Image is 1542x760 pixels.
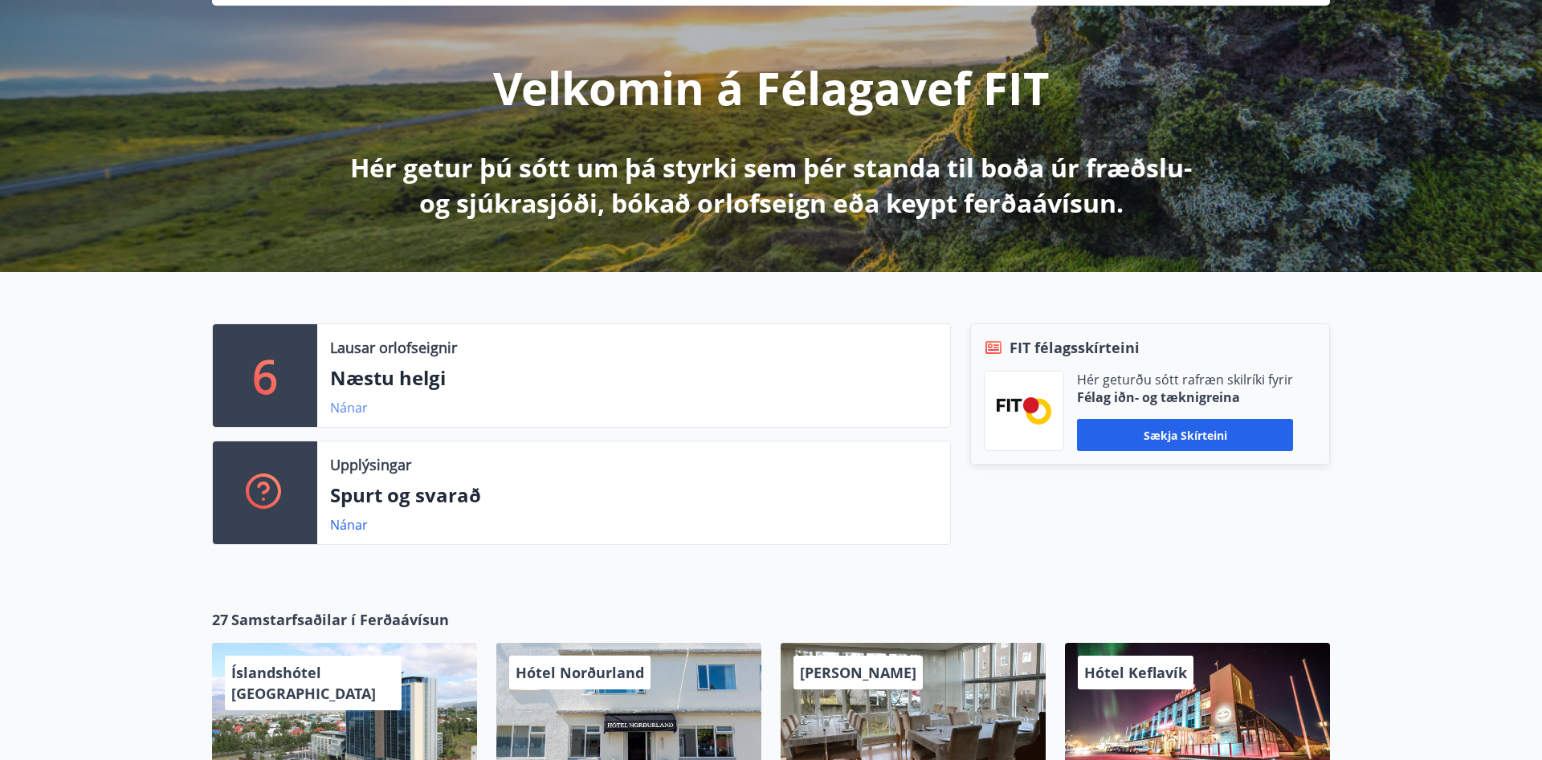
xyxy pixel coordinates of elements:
[330,364,937,392] p: Næstu helgi
[231,663,376,703] span: Íslandshótel [GEOGRAPHIC_DATA]
[330,399,368,417] a: Nánar
[1077,371,1293,388] p: Hér geturðu sótt rafræn skilríki fyrir
[1010,337,1140,358] span: FIT félagsskírteini
[252,345,278,406] p: 6
[493,57,1049,118] p: Velkomin á Félagavef FIT
[347,150,1195,221] p: Hér getur þú sótt um þá styrki sem þér standa til boða úr fræðslu- og sjúkrasjóði, bókað orlofsei...
[330,337,457,358] p: Lausar orlofseignir
[1077,419,1293,451] button: Sækja skírteini
[330,516,368,534] a: Nánar
[330,454,411,475] p: Upplýsingar
[1084,663,1187,682] span: Hótel Keflavík
[1077,388,1293,406] p: Félag iðn- og tæknigreina
[997,397,1051,424] img: FPQVkF9lTnNbbaRSFyT17YYeljoOGk5m51IhT0bO.png
[330,482,937,509] p: Spurt og svarað
[212,609,228,630] span: 27
[516,663,644,682] span: Hótel Norðurland
[231,609,449,630] span: Samstarfsaðilar í Ferðaávísun
[800,663,916,682] span: [PERSON_NAME]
